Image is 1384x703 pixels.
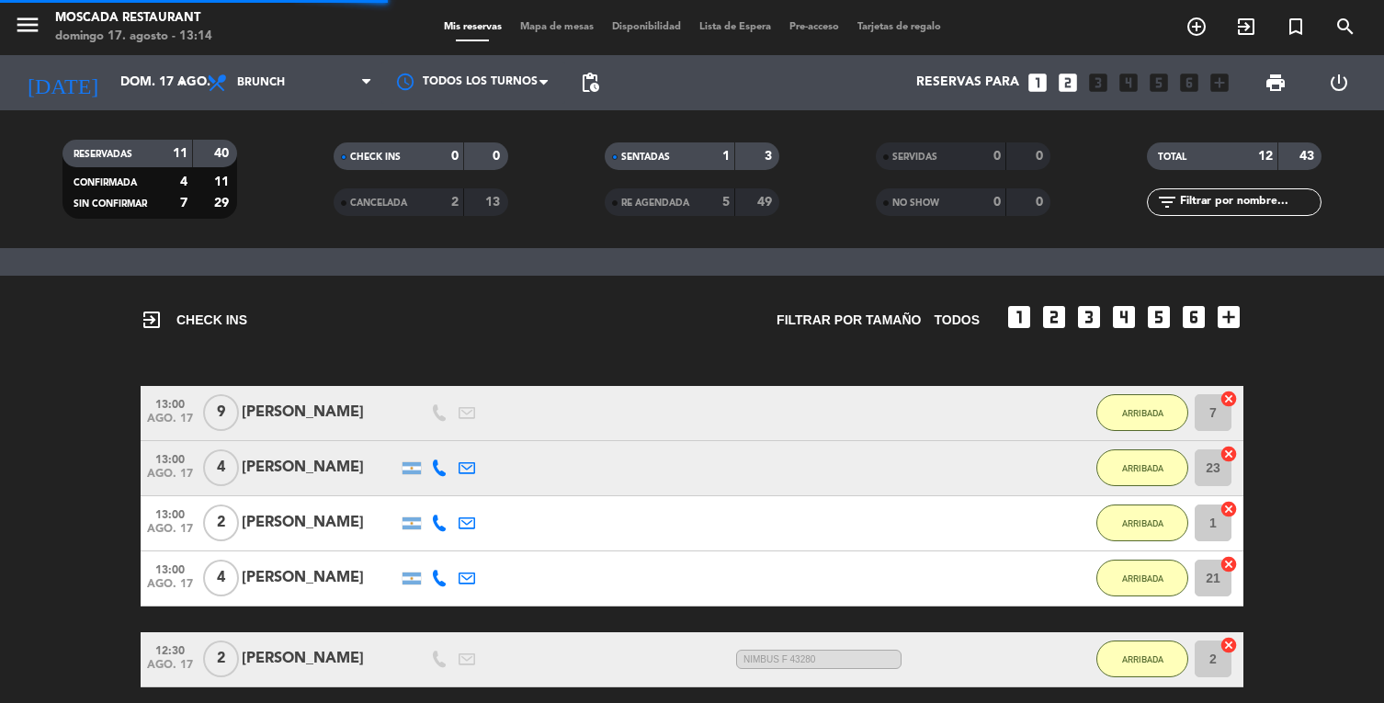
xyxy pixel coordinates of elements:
button: ARRIBADA [1096,394,1188,431]
button: menu [14,11,41,45]
span: Reservas para [916,75,1019,90]
button: ARRIBADA [1096,641,1188,677]
span: RESERVADAS [74,150,132,159]
strong: 7 [180,197,187,210]
span: ago. 17 [147,523,193,544]
strong: 0 [1036,150,1047,163]
span: ago. 17 [147,659,193,680]
span: Disponibilidad [603,22,690,32]
span: Brunch [237,76,285,89]
span: 4 [203,560,239,596]
i: looks_6 [1177,71,1201,95]
i: cancel [1220,445,1238,463]
span: 4 [203,449,239,486]
strong: 11 [214,176,233,188]
span: Mis reservas [435,22,511,32]
i: looks_5 [1147,71,1171,95]
i: filter_list [1156,191,1178,213]
strong: 5 [722,196,730,209]
strong: 1 [722,150,730,163]
span: ARRIBADA [1122,408,1163,418]
i: looks_6 [1179,302,1208,332]
span: 2 [203,505,239,541]
div: [PERSON_NAME] [242,401,398,425]
strong: 0 [451,150,459,163]
i: cancel [1220,390,1238,408]
i: add_circle_outline [1185,16,1208,38]
div: [PERSON_NAME] [242,511,398,535]
div: [PERSON_NAME] [242,566,398,590]
span: print [1265,72,1287,94]
i: looks_3 [1086,71,1110,95]
strong: 29 [214,197,233,210]
span: Lista de Espera [690,22,780,32]
i: [DATE] [14,62,111,103]
span: SENTADAS [621,153,670,162]
strong: 13 [485,196,504,209]
strong: 0 [993,196,1001,209]
div: [PERSON_NAME] [242,456,398,480]
i: looks_two [1039,302,1069,332]
button: ARRIBADA [1096,505,1188,541]
strong: 12 [1258,150,1273,163]
strong: 0 [993,150,1001,163]
div: domingo 17. agosto - 13:14 [55,28,212,46]
span: 13:00 [147,448,193,469]
span: ARRIBADA [1122,573,1163,584]
i: cancel [1220,555,1238,573]
span: ago. 17 [147,578,193,599]
input: Filtrar por nombre... [1178,192,1321,212]
span: NIMBUS F 43280 [736,650,902,669]
div: [PERSON_NAME] [242,647,398,671]
span: CANCELADA [350,198,407,208]
span: TODOS [934,310,980,331]
strong: 3 [765,150,776,163]
i: looks_4 [1117,71,1140,95]
i: add_box [1214,302,1243,332]
strong: 0 [493,150,504,163]
span: ARRIBADA [1122,463,1163,473]
strong: 2 [451,196,459,209]
strong: 11 [173,147,187,160]
span: 12:30 [147,639,193,660]
span: 13:00 [147,392,193,414]
span: ago. 17 [147,413,193,434]
i: looks_4 [1109,302,1139,332]
span: Tarjetas de regalo [848,22,950,32]
i: looks_3 [1074,302,1104,332]
strong: 0 [1036,196,1047,209]
i: menu [14,11,41,39]
span: 2 [203,641,239,677]
span: 9 [203,394,239,431]
strong: 40 [214,147,233,160]
span: 13:00 [147,558,193,579]
i: cancel [1220,500,1238,518]
span: Mapa de mesas [511,22,603,32]
div: LOG OUT [1308,55,1371,110]
i: looks_one [1004,302,1034,332]
i: arrow_drop_down [171,72,193,94]
i: exit_to_app [1235,16,1257,38]
span: Filtrar por tamaño [777,310,921,331]
span: 13:00 [147,503,193,524]
i: looks_two [1056,71,1080,95]
i: cancel [1220,636,1238,654]
i: power_settings_new [1328,72,1350,94]
i: exit_to_app [141,309,163,331]
span: ARRIBADA [1122,654,1163,664]
span: CHECK INS [350,153,401,162]
i: looks_one [1026,71,1049,95]
strong: 49 [757,196,776,209]
span: RE AGENDADA [621,198,689,208]
div: Moscada Restaurant [55,9,212,28]
strong: 4 [180,176,187,188]
span: NO SHOW [892,198,939,208]
i: looks_5 [1144,302,1174,332]
span: SERVIDAS [892,153,937,162]
button: ARRIBADA [1096,449,1188,486]
span: SIN CONFIRMAR [74,199,147,209]
span: ago. 17 [147,468,193,489]
span: CHECK INS [141,309,247,331]
i: turned_in_not [1285,16,1307,38]
span: Pre-acceso [780,22,848,32]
